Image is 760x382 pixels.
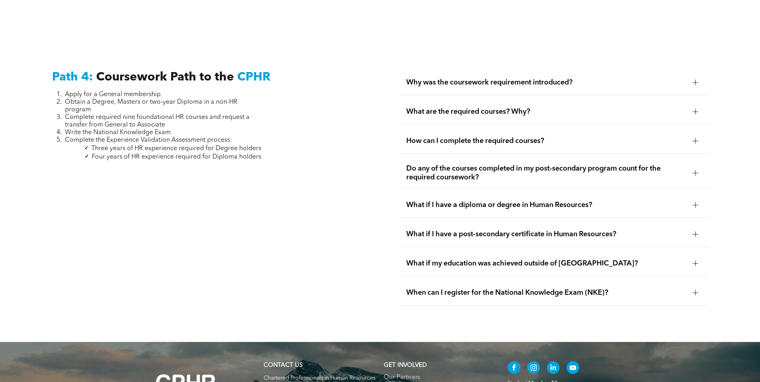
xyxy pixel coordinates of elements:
[91,145,261,152] span: Three years of HR experience required for Degree holders
[406,230,686,239] span: What if I have a post-secondary certificate in Human Resources?
[406,259,686,268] span: What if my education was achieved outside of [GEOGRAPHIC_DATA]?
[566,361,579,376] a: youtube
[65,137,232,143] span: Complete the Experience Validation Assessment process:
[92,154,261,160] span: Four years of HR experience required for Diploma holders
[406,107,686,116] span: What are the required courses? Why?
[96,71,234,83] span: Coursework Path to the
[547,361,560,376] a: linkedin
[65,99,238,113] span: Obtain a Degree, Masters or two-year Diploma in a non-HR program
[384,362,427,368] span: GET INVOLVED
[406,201,686,209] span: What if I have a diploma or degree in Human Resources?
[406,137,686,145] span: How can I complete the required courses?
[406,78,686,87] span: Why was the coursework requirement introduced?
[406,164,686,182] span: Do any of the courses completed in my post-secondary program count for the required coursework?
[406,288,686,297] span: When can I register for the National Knowledge Exam (NKE)?
[65,91,161,98] span: Apply for a General membership
[237,71,270,83] span: CPHR
[52,71,93,83] span: Path 4:
[508,361,520,376] a: facebook
[527,361,540,376] a: instagram
[264,362,302,368] a: CONTACT US
[65,114,250,128] span: Complete required nine foundational HR courses and request a transfer from General to Associate
[384,374,491,381] a: Our Partners
[65,129,171,136] span: Write the National Knowledge Exam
